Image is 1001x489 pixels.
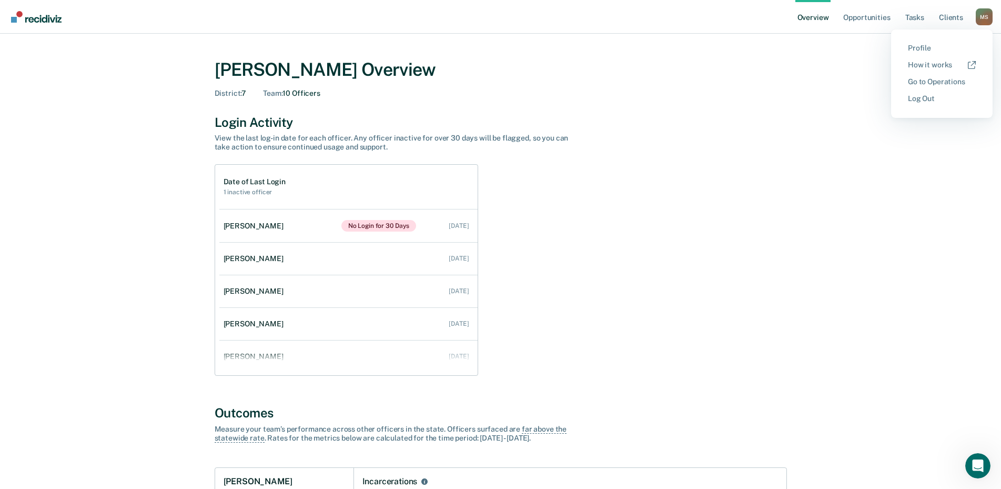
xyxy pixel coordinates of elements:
[219,209,478,242] a: [PERSON_NAME]No Login for 30 Days [DATE]
[215,59,787,81] div: [PERSON_NAME] Overview
[224,287,288,296] div: [PERSON_NAME]
[224,188,286,196] h2: 1 inactive officer
[224,177,286,186] h1: Date of Last Login
[965,453,990,478] iframe: Intercom live chat
[219,244,478,274] a: [PERSON_NAME] [DATE]
[908,44,976,53] a: Profile
[224,222,288,231] div: [PERSON_NAME]
[219,309,478,339] a: [PERSON_NAME] [DATE]
[263,89,320,98] div: 10 Officers
[419,476,430,487] button: Incarcerations
[215,89,242,97] span: District :
[449,353,469,360] div: [DATE]
[224,254,288,263] div: [PERSON_NAME]
[341,220,417,232] span: No Login for 30 Days
[224,320,288,328] div: [PERSON_NAME]
[215,425,583,443] div: Measure your team’s performance across other officer s in the state. Officer s surfaced are . Rat...
[215,425,567,443] span: far above the statewide rate
[11,11,62,23] img: Recidiviz
[224,476,292,487] h1: [PERSON_NAME]
[215,405,787,421] div: Outcomes
[449,222,469,229] div: [DATE]
[449,320,469,327] div: [DATE]
[908,94,976,103] a: Log Out
[224,352,288,361] div: [PERSON_NAME]
[908,77,976,86] a: Go to Operations
[976,8,993,25] div: M S
[215,134,583,152] div: View the last log-in date for each officer. Any officer inactive for over 30 days will be flagged...
[215,89,247,98] div: 7
[449,255,469,262] div: [DATE]
[215,115,787,130] div: Login Activity
[362,476,418,487] div: Incarcerations
[219,342,478,372] a: [PERSON_NAME] [DATE]
[263,89,282,97] span: Team :
[908,61,976,69] a: How it works
[449,287,469,295] div: [DATE]
[891,29,993,118] div: Profile menu
[219,276,478,306] a: [PERSON_NAME] [DATE]
[976,8,993,25] button: Profile dropdown button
